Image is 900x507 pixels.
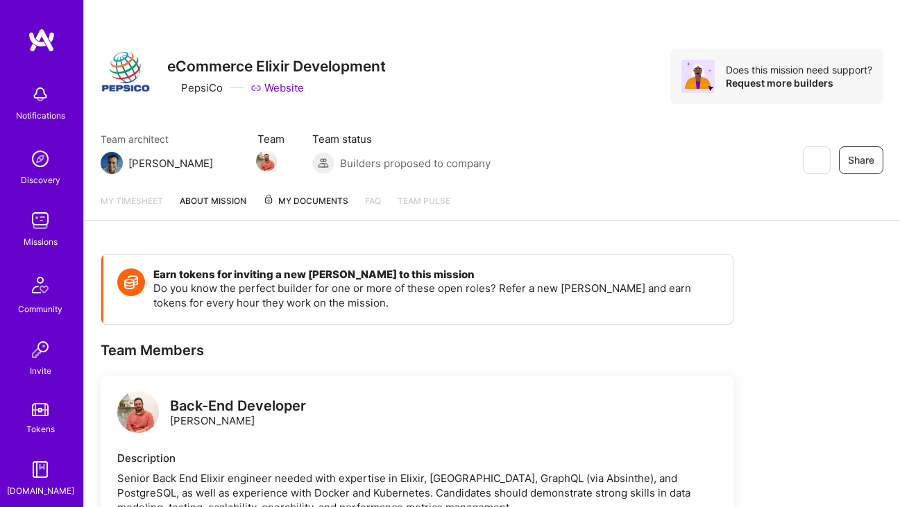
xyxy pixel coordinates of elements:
[28,28,56,53] img: logo
[848,153,874,167] span: Share
[170,399,306,413] div: Back-End Developer
[26,207,54,234] img: teamwork
[24,234,58,249] div: Missions
[263,194,348,209] span: My Documents
[839,146,883,174] button: Share
[101,194,163,220] a: My timesheet
[30,363,51,378] div: Invite
[251,80,304,95] a: Website
[26,336,54,363] img: Invite
[810,155,822,166] i: icon EyeClosed
[167,58,386,75] h3: eCommerce Elixir Development
[257,149,275,173] a: Team Member Avatar
[153,281,719,310] p: Do you know the perfect builder for one or more of these open roles? Refer a new [PERSON_NAME] an...
[18,302,62,316] div: Community
[117,391,159,436] a: logo
[726,63,872,76] div: Does this mission need support?
[312,152,334,174] img: Builders proposed to company
[101,49,151,98] img: Company Logo
[128,156,213,171] div: [PERSON_NAME]
[117,451,717,465] div: Description
[7,483,74,498] div: [DOMAIN_NAME]
[101,132,230,146] span: Team architect
[16,108,65,123] div: Notifications
[167,83,178,94] i: icon CompanyGray
[117,391,159,433] img: logo
[101,152,123,174] img: Team Architect
[24,268,57,302] img: Community
[26,456,54,483] img: guide book
[180,194,246,220] a: About Mission
[257,132,285,146] span: Team
[117,268,145,296] img: Token icon
[365,194,381,220] a: FAQ
[26,422,55,436] div: Tokens
[681,60,715,93] img: Avatar
[219,157,230,169] i: icon Mail
[398,194,450,220] a: Team Pulse
[170,399,306,428] div: [PERSON_NAME]
[398,196,450,206] span: Team Pulse
[101,341,733,359] div: Team Members
[26,145,54,173] img: discovery
[256,151,277,171] img: Team Member Avatar
[167,80,223,95] div: PepsiCo
[340,156,491,171] span: Builders proposed to company
[263,194,348,220] a: My Documents
[153,268,719,281] h4: Earn tokens for inviting a new [PERSON_NAME] to this mission
[32,403,49,416] img: tokens
[26,80,54,108] img: bell
[726,76,872,89] div: Request more builders
[312,132,491,146] span: Team status
[21,173,60,187] div: Discovery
